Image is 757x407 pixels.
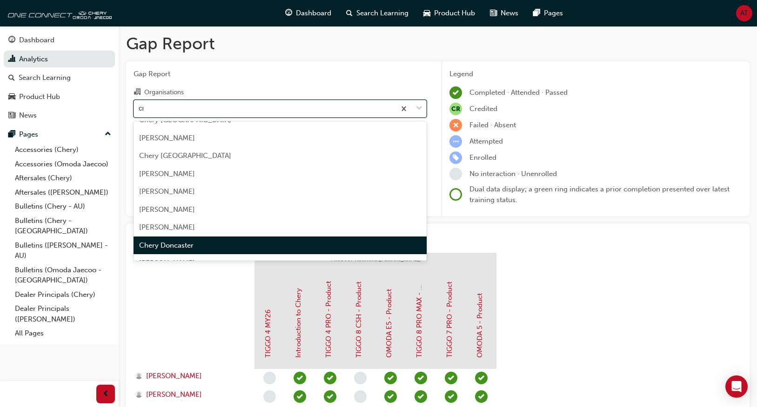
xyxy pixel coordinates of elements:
[346,7,353,19] span: search-icon
[11,214,115,238] a: Bulletins (Chery - [GEOGRAPHIC_DATA])
[415,390,427,403] span: learningRecordVerb_PASS-icon
[139,223,195,231] span: [PERSON_NAME]
[5,4,112,22] img: oneconnect
[11,185,115,200] a: Aftersales ([PERSON_NAME])
[139,205,195,214] span: [PERSON_NAME]
[354,372,367,384] span: learningRecordVerb_NONE-icon
[4,69,115,86] a: Search Learning
[449,103,462,115] span: null-icon
[19,72,71,83] div: Search Learning
[4,51,115,68] a: Analytics
[469,105,497,113] span: Credited
[445,390,457,403] span: learningRecordVerb_PASS-icon
[740,8,748,19] span: AT
[139,134,195,142] span: [PERSON_NAME]
[445,372,457,384] span: learningRecordVerb_PASS-icon
[144,88,184,97] div: Organisations
[449,168,462,180] span: learningRecordVerb_NONE-icon
[449,119,462,131] span: learningRecordVerb_FAIL-icon
[4,126,115,143] button: Pages
[324,372,336,384] span: learningRecordVerb_PASS-icon
[4,32,115,49] a: Dashboard
[423,7,430,19] span: car-icon
[19,92,60,102] div: Product Hub
[385,289,393,358] a: OMODA E5 - Product
[354,390,367,403] span: learningRecordVerb_NONE-icon
[146,389,202,400] span: [PERSON_NAME]
[134,69,427,79] span: Gap Report
[416,103,422,115] span: down-icon
[139,104,143,112] input: Organisations
[8,93,15,101] span: car-icon
[263,390,276,403] span: learningRecordVerb_NONE-icon
[449,151,462,164] span: learningRecordVerb_ENROLL-icon
[469,185,730,204] span: Dual data display; a green ring indicates a prior completion presented over latest training status.
[11,263,115,288] a: Bulletins (Omoda Jaecoo - [GEOGRAPHIC_DATA])
[285,7,292,19] span: guage-icon
[255,253,496,276] div: PRODUCT TRAINING ([PERSON_NAME])
[8,36,15,45] span: guage-icon
[11,302,115,326] a: Dealer Principals ([PERSON_NAME])
[339,4,416,23] a: search-iconSearch Learning
[139,187,195,196] span: [PERSON_NAME]
[490,7,497,19] span: news-icon
[469,137,503,145] span: Attempted
[126,33,750,54] h1: Gap Report
[139,170,195,178] span: [PERSON_NAME]
[4,88,115,105] a: Product Hub
[445,282,454,358] a: TIGGO 7 PRO - Product
[469,88,568,97] span: Completed · Attended · Passed
[11,199,115,214] a: Bulletins (Chery - AU)
[19,35,54,46] div: Dashboard
[135,389,246,400] a: [PERSON_NAME]
[11,288,115,302] a: Dealer Principals (Chery)
[434,8,475,19] span: Product Hub
[19,110,37,121] div: News
[416,4,482,23] a: car-iconProduct Hub
[355,282,363,358] a: TIGGO 8 CSH - Product
[4,30,115,126] button: DashboardAnalyticsSearch LearningProduct HubNews
[263,372,276,384] span: learningRecordVerb_NONE-icon
[294,288,302,358] a: Introduction to Chery
[415,372,427,384] span: learningRecordVerb_PASS-icon
[8,131,15,139] span: pages-icon
[356,8,409,19] span: Search Learning
[476,293,484,358] a: OMODA 5 - Product
[294,390,306,403] span: learningRecordVerb_COMPLETE-icon
[139,151,231,160] span: Chery [GEOGRAPHIC_DATA]
[449,135,462,148] span: learningRecordVerb_ATTEMPT-icon
[146,371,202,381] span: [PERSON_NAME]
[278,4,339,23] a: guage-iconDashboard
[135,371,246,381] a: [PERSON_NAME]
[294,372,306,384] span: learningRecordVerb_COMPLETE-icon
[8,112,15,120] span: news-icon
[4,107,115,124] a: News
[139,241,194,249] span: Chery Doncaster
[526,4,570,23] a: pages-iconPages
[475,372,488,384] span: learningRecordVerb_PASS-icon
[102,388,109,400] span: prev-icon
[324,390,336,403] span: learningRecordVerb_PASS-icon
[11,171,115,185] a: Aftersales (Chery)
[482,4,526,23] a: news-iconNews
[105,128,111,140] span: up-icon
[544,8,563,19] span: Pages
[475,390,488,403] span: learningRecordVerb_PASS-icon
[415,265,423,358] a: TIGGO 8 PRO MAX - Product
[8,74,15,82] span: search-icon
[501,8,518,19] span: News
[449,69,742,79] div: Legend
[736,5,752,21] button: AT
[264,309,272,358] a: TIGGO 4 MY26
[324,281,333,358] a: TIGGO 4 PRO - Product
[533,7,540,19] span: pages-icon
[19,129,38,140] div: Pages
[11,157,115,171] a: Accessories (Omoda Jaecoo)
[296,8,331,19] span: Dashboard
[134,88,141,97] span: organisation-icon
[139,259,195,267] span: [PERSON_NAME]
[725,375,748,398] div: Open Intercom Messenger
[469,121,516,129] span: Failed · Absent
